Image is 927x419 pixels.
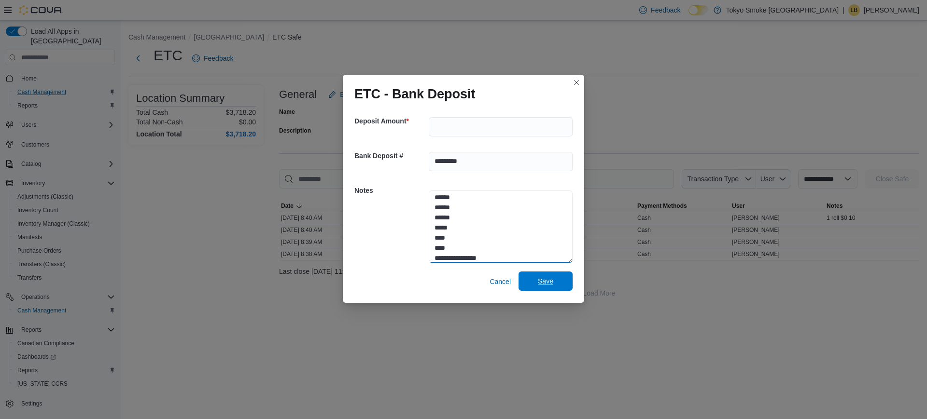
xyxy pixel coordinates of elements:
h5: Notes [354,181,427,200]
span: Save [538,276,553,286]
h5: Bank Deposit # [354,146,427,165]
button: Closes this modal window [571,77,582,88]
h1: ETC - Bank Deposit [354,86,476,102]
button: Cancel [486,272,515,291]
button: Save [519,271,573,291]
h5: Deposit Amount [354,111,427,131]
span: Cancel [490,277,511,286]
